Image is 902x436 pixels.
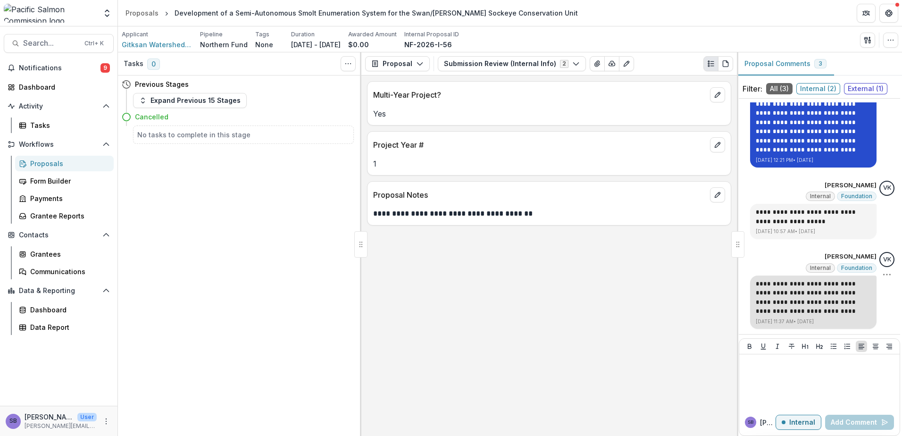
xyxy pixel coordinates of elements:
a: Communications [15,264,114,279]
p: 1 [373,158,725,169]
span: Activity [19,102,99,110]
span: Data & Reporting [19,287,99,295]
div: Form Builder [30,176,106,186]
button: Open Activity [4,99,114,114]
p: [PERSON_NAME] [825,181,877,190]
div: Sascha Bendt [748,420,753,425]
button: Open Contacts [4,227,114,243]
a: Tasks [15,117,114,133]
a: Form Builder [15,173,114,189]
button: Strike [786,341,797,352]
a: Payments [15,191,114,206]
button: Open entity switcher [100,4,114,23]
p: NF-2026-I-56 [404,40,452,50]
p: Internal Proposal ID [404,30,459,39]
button: Underline [758,341,769,352]
button: Options [882,270,892,279]
div: Ctrl + K [83,38,106,49]
button: edit [710,187,725,202]
div: Victor Keong [883,185,891,191]
button: Bold [744,341,755,352]
button: edit [710,87,725,102]
p: Pipeline [200,30,223,39]
button: Bullet List [828,341,839,352]
div: Grantees [30,249,106,259]
button: edit [710,137,725,152]
p: Applicant [122,30,148,39]
button: Toggle View Cancelled Tasks [341,56,356,71]
button: PDF view [718,56,733,71]
div: Dashboard [30,305,106,315]
p: [PERSON_NAME] [825,252,877,261]
a: Dashboard [15,302,114,318]
h4: Previous Stages [135,79,189,89]
div: Communications [30,267,106,277]
p: Duration [291,30,315,39]
h3: Tasks [124,60,143,68]
div: Proposals [30,159,106,168]
p: Yes [373,108,725,119]
button: Heading 2 [814,341,825,352]
p: $0.00 [348,40,369,50]
div: Development of a Semi-Autonomous Smolt Enumeration System for the Swan/[PERSON_NAME] Sockeye Cons... [175,8,578,18]
button: Align Right [884,341,895,352]
span: Foundation [841,193,872,200]
button: Ordered List [842,341,853,352]
a: Dashboard [4,79,114,95]
div: Victor Keong [883,257,891,263]
button: Italicize [772,341,783,352]
p: Tags [255,30,269,39]
button: Partners [857,4,876,23]
p: [DATE] - [DATE] [291,40,341,50]
button: Proposal Comments [737,52,834,75]
a: Data Report [15,319,114,335]
span: 3 [818,60,822,67]
span: Workflows [19,141,99,149]
div: Grantee Reports [30,211,106,221]
div: Proposals [125,8,159,18]
button: Internal [776,415,821,430]
p: Northern Fund [200,40,248,50]
p: [DATE] 10:57 AM • [DATE] [756,228,871,235]
button: Submission Review (Internal Info)2 [438,56,586,71]
div: Tasks [30,120,106,130]
button: Add Comment [825,415,894,430]
span: All ( 3 ) [766,83,793,94]
h5: No tasks to complete in this stage [137,130,350,140]
a: Proposals [15,156,114,171]
button: View Attached Files [590,56,605,71]
h4: Cancelled [135,112,168,122]
span: 0 [147,59,160,70]
p: [DATE] 11:37 AM • [DATE] [756,318,871,325]
p: Filter: [743,83,762,94]
p: Awarded Amount [348,30,397,39]
p: [DATE] 12:21 PM • [DATE] [756,157,871,164]
span: Foundation [841,265,872,271]
p: User [77,413,97,421]
img: Pacific Salmon Commission logo [4,4,97,23]
div: Data Report [30,322,106,332]
button: Open Data & Reporting [4,283,114,298]
a: Gitksan Watershed Authorities [122,40,192,50]
button: Align Center [870,341,881,352]
p: Internal [789,419,815,427]
a: Proposals [122,6,162,20]
span: Notifications [19,64,100,72]
span: 9 [100,63,110,73]
button: Get Help [879,4,898,23]
nav: breadcrumb [122,6,582,20]
button: Open Workflows [4,137,114,152]
p: Multi-Year Project? [373,89,706,101]
p: [PERSON_NAME][EMAIL_ADDRESS][DOMAIN_NAME] [25,422,97,430]
button: Notifications9 [4,60,114,75]
p: Proposal Notes [373,189,706,201]
button: Search... [4,34,114,53]
button: Plaintext view [703,56,718,71]
span: Search... [23,39,79,48]
span: Internal ( 2 ) [796,83,840,94]
span: External ( 1 ) [844,83,887,94]
p: Project Year # [373,139,706,151]
span: Internal [810,193,831,200]
p: None [255,40,273,50]
div: Payments [30,193,106,203]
